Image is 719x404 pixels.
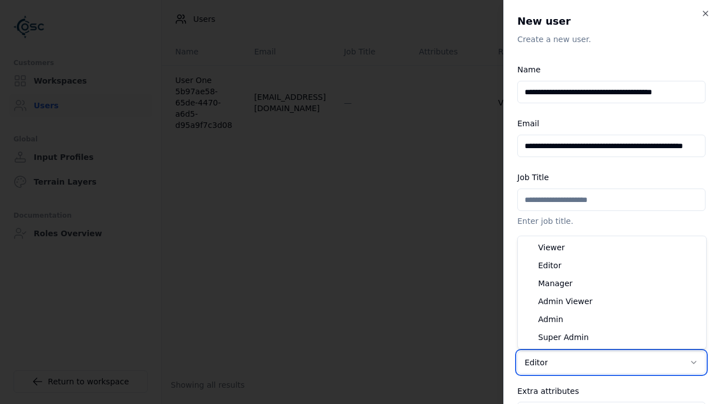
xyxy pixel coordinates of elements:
span: Manager [538,278,572,289]
span: Super Admin [538,332,589,343]
span: Admin Viewer [538,296,593,307]
span: Viewer [538,242,565,253]
span: Admin [538,314,563,325]
span: Editor [538,260,561,271]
